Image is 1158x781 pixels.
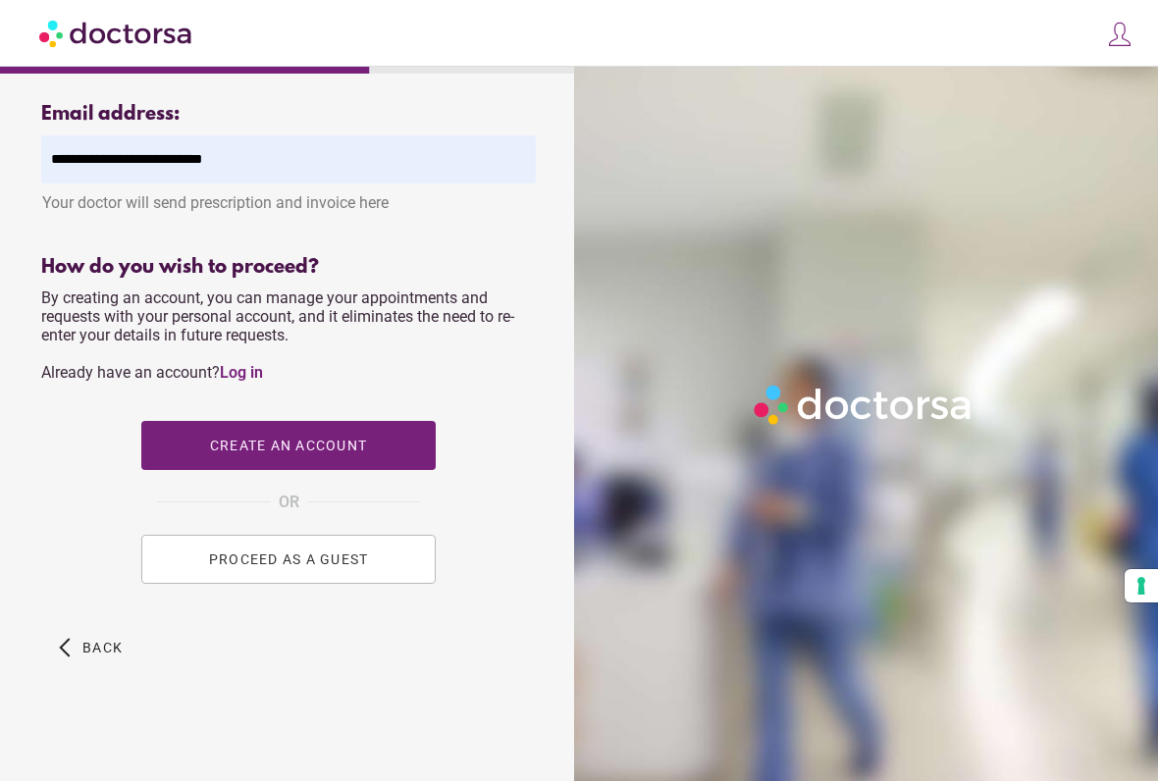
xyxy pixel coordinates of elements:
span: PROCEED AS A GUEST [209,551,369,567]
span: By creating an account, you can manage your appointments and requests with your personal account,... [41,288,514,382]
span: Back [82,640,123,655]
div: Email address: [41,103,536,126]
img: Logo-Doctorsa-trans-White-partial-flat.png [748,379,979,431]
a: Log in [220,363,263,382]
div: Your doctor will send prescription and invoice here [41,183,536,212]
button: arrow_back_ios Back [51,623,131,672]
img: icons8-customer-100.png [1106,21,1133,48]
button: Create an account [141,421,436,470]
img: Doctorsa.com [39,11,194,55]
span: OR [279,490,299,515]
span: Create an account [210,438,367,453]
button: Your consent preferences for tracking technologies [1125,569,1158,602]
button: PROCEED AS A GUEST [141,535,436,584]
div: How do you wish to proceed? [41,256,536,279]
